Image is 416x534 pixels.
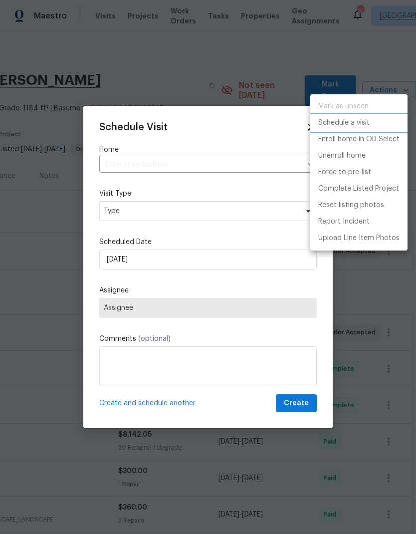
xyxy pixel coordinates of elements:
[318,134,400,145] p: Enroll home in OD Select
[318,151,366,161] p: Unenroll home
[318,167,371,178] p: Force to pre-list
[318,233,400,244] p: Upload Line Item Photos
[318,200,384,211] p: Reset listing photos
[318,118,370,128] p: Schedule a visit
[318,217,370,227] p: Report Incident
[318,184,399,194] p: Complete Listed Project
